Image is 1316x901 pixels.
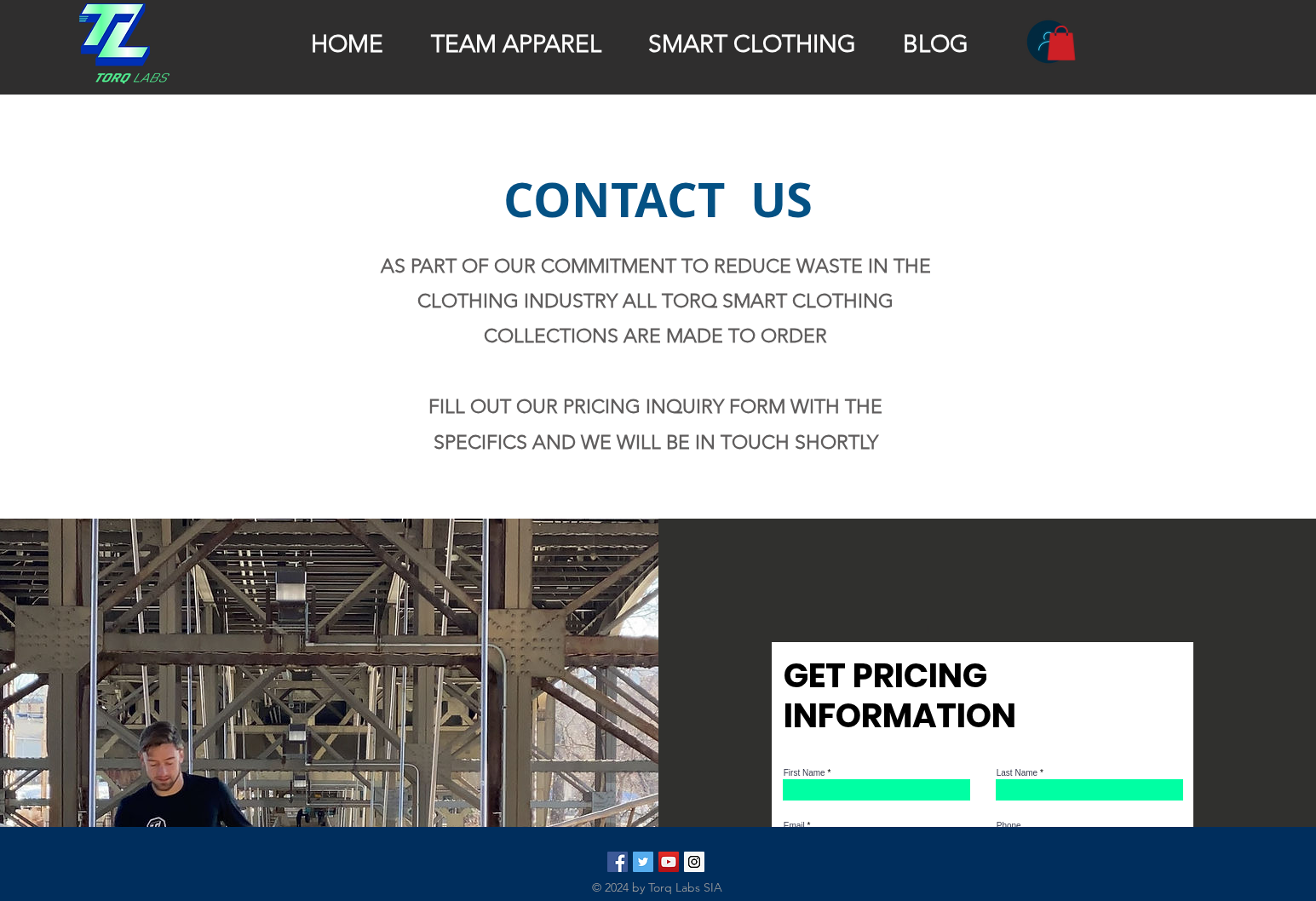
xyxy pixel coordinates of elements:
p: SMART CLOTHING [640,30,865,59]
a: BLOG [880,27,991,56]
span: FILL OUT OUR PRICING INQUIRY FORM WITH THE SPECIFICS AND WE WILL BE IN TOUCH SHORTLY [428,395,882,453]
nav: Site [288,27,991,56]
span: GET PRICING INFORMATION [784,652,1016,739]
img: YouTube Social Icon [658,852,679,872]
ul: Social Bar [607,852,704,872]
p: HOME [302,30,392,59]
label: Email [783,822,970,830]
img: TRANSPARENT TORQ LOGO.png [79,3,170,83]
span: AS PART OF OUR COMMITMENT TO REDUCE WASTE IN THE CLOTHING INDUSTRY ALL TORQ SMART CLOTHING COLLEC... [381,255,931,348]
a: HOME [288,27,407,56]
p: TEAM APPAREL [422,30,610,59]
img: Facebook Social Icon [607,852,628,872]
span: © 2024 by Torq Labs SIA [592,880,722,895]
p: BLOG [894,30,977,59]
label: First Name [783,769,970,778]
img: Twitter Social Icon [633,852,653,872]
span: CONTACT US [503,166,813,232]
a: SMART CLOTHING [625,27,879,56]
label: Phone [996,822,1183,830]
img: Torq_Labs Instagram [684,852,704,872]
label: Last Name [996,769,1183,778]
a: TEAM APPAREL [408,27,624,56]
